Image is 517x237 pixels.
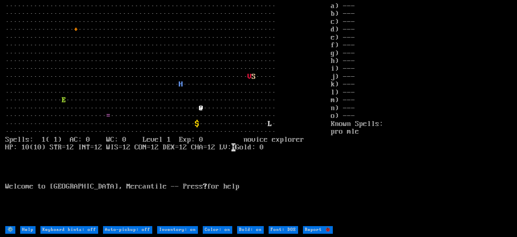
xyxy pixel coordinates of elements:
font: H [179,80,183,88]
input: Font: DOS [269,226,298,234]
larn: ··································································· ·····························... [5,2,331,225]
font: S [252,73,256,81]
font: L [268,120,272,128]
input: Help [20,226,36,234]
b: ? [203,182,207,191]
font: = [106,112,110,120]
mark: H [231,143,235,151]
input: ⚙️ [5,226,15,234]
font: @ [199,104,203,112]
font: V [248,73,252,81]
input: Keyboard hints: off [40,226,98,234]
font: + [74,25,78,34]
input: Inventory: on [157,226,198,234]
input: Bold: on [237,226,264,234]
input: Color: on [203,226,232,234]
font: $ [195,120,199,128]
font: E [62,96,66,104]
input: Auto-pickup: off [103,226,152,234]
stats: a) --- b) --- c) --- d) --- e) --- f) --- g) --- h) --- i) --- j) --- k) --- l) --- m) --- n) ---... [331,2,512,225]
input: Report 🐞 [303,226,333,234]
